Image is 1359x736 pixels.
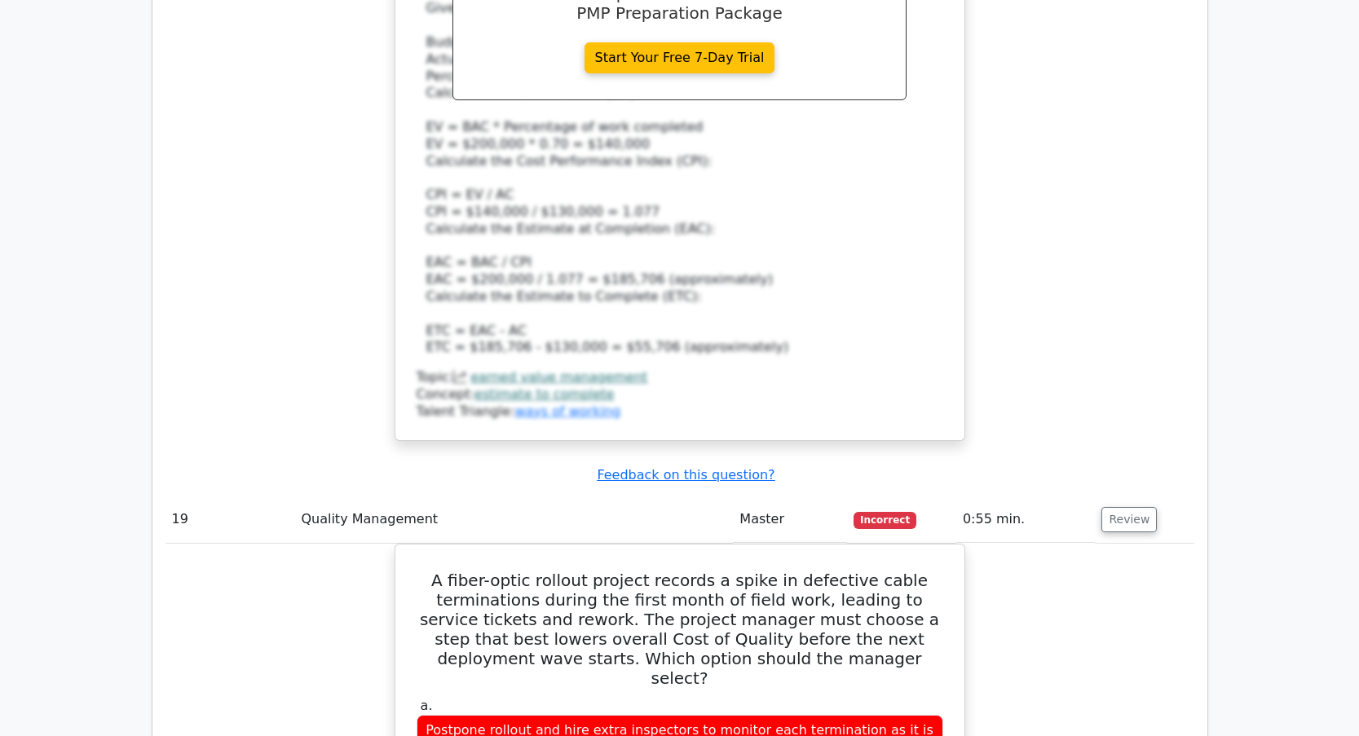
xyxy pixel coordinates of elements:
[470,369,647,385] a: earned value management
[854,512,916,528] span: Incorrect
[733,496,847,543] td: Master
[956,496,1096,543] td: 0:55 min.
[294,496,733,543] td: Quality Management
[417,369,943,420] div: Talent Triangle:
[474,386,614,402] a: estimate to complete
[597,467,774,483] a: Feedback on this question?
[415,571,945,688] h5: A fiber-optic rollout project records a spike in defective cable terminations during the first mo...
[417,386,943,403] div: Concept:
[585,42,775,73] a: Start Your Free 7-Day Trial
[417,369,943,386] div: Topic:
[421,698,433,713] span: a.
[1101,507,1157,532] button: Review
[514,403,620,419] a: ways of working
[165,496,295,543] td: 19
